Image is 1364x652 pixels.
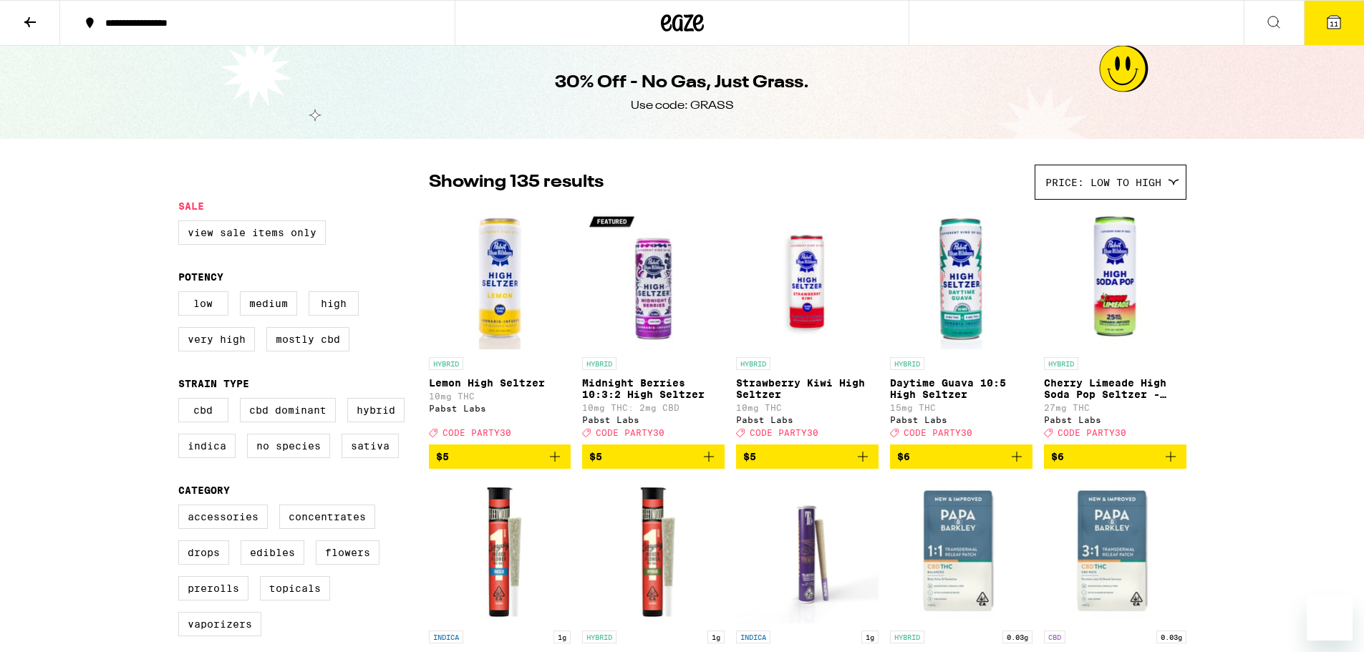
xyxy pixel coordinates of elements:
[1044,631,1065,643] p: CBD
[631,98,734,114] div: Use code: GRASS
[1304,1,1364,45] button: 11
[890,207,1032,444] a: Open page for Daytime Guava 10:5 High Seltzer from Pabst Labs
[241,540,304,565] label: Edibles
[260,576,330,600] label: Topicals
[436,451,449,462] span: $5
[750,428,818,437] span: CODE PARTY30
[178,540,229,565] label: Drops
[1330,19,1338,28] span: 11
[736,377,879,400] p: Strawberry Kiwi High Seltzer
[736,631,770,643] p: INDICA
[555,71,809,95] h1: 30% Off - No Gas, Just Grass.
[582,480,725,623] img: Fleetwood - Pineapple Breeze x Birthday Cake - 1g
[736,207,879,444] a: Open page for Strawberry Kiwi High Seltzer from Pabst Labs
[429,357,463,370] p: HYBRID
[178,291,228,316] label: Low
[429,207,571,444] a: Open page for Lemon High Seltzer from Pabst Labs
[890,357,924,370] p: HYBRID
[266,327,349,351] label: Mostly CBD
[178,505,268,529] label: Accessories
[429,170,604,195] p: Showing 135 results
[736,444,879,469] button: Add to bag
[736,415,879,424] div: Pabst Labs
[442,428,511,437] span: CODE PARTY30
[178,612,261,636] label: Vaporizers
[347,398,405,422] label: Hybrid
[1044,403,1186,412] p: 27mg THC
[890,207,1032,350] img: Pabst Labs - Daytime Guava 10:5 High Seltzer
[736,357,770,370] p: HYBRID
[1051,451,1064,462] span: $6
[861,631,879,643] p: 1g
[1002,631,1032,643] p: 0.03g
[429,480,571,623] img: Fleetwood - Alien OG x Garlic Cookies - 1g
[178,434,236,458] label: Indica
[1044,444,1186,469] button: Add to bag
[897,451,910,462] span: $6
[890,444,1032,469] button: Add to bag
[736,480,879,623] img: Traditional - Mamba 24 - 1g
[178,271,223,283] legend: Potency
[1045,177,1161,188] span: Price: Low to High
[429,404,571,413] div: Pabst Labs
[553,631,571,643] p: 1g
[1044,480,1186,623] img: Papa & Barkley - Releaf Patch - 3:1 CBD:THC - 30mg
[589,451,602,462] span: $5
[582,207,725,350] img: Pabst Labs - Midnight Berries 10:3:2 High Seltzer
[582,444,725,469] button: Add to bag
[582,377,725,400] p: Midnight Berries 10:3:2 High Seltzer
[890,631,924,643] p: HYBRID
[178,327,255,351] label: Very High
[1044,377,1186,400] p: Cherry Limeade High Soda Pop Seltzer - 25mg
[178,485,230,496] legend: Category
[429,631,463,643] p: INDICA
[429,391,571,401] p: 10mg THC
[1058,428,1126,437] span: CODE PARTY30
[890,415,1032,424] div: Pabst Labs
[1044,207,1186,350] img: Pabst Labs - Cherry Limeade High Soda Pop Seltzer - 25mg
[890,377,1032,400] p: Daytime Guava 10:5 High Seltzer
[240,398,336,422] label: CBD Dominant
[582,207,725,444] a: Open page for Midnight Berries 10:3:2 High Seltzer from Pabst Labs
[1044,357,1078,370] p: HYBRID
[178,378,249,389] legend: Strain Type
[1044,207,1186,444] a: Open page for Cherry Limeade High Soda Pop Seltzer - 25mg from Pabst Labs
[429,444,571,469] button: Add to bag
[178,200,204,212] legend: Sale
[316,540,379,565] label: Flowers
[178,220,326,245] label: View Sale Items Only
[429,207,571,350] img: Pabst Labs - Lemon High Seltzer
[736,403,879,412] p: 10mg THC
[1307,595,1353,641] iframe: Button to launch messaging window
[707,631,725,643] p: 1g
[890,403,1032,412] p: 15mg THC
[240,291,297,316] label: Medium
[1156,631,1186,643] p: 0.03g
[582,357,616,370] p: HYBRID
[582,631,616,643] p: HYBRID
[342,434,399,458] label: Sativa
[429,377,571,389] p: Lemon High Seltzer
[178,576,248,600] label: Prerolls
[582,415,725,424] div: Pabst Labs
[582,403,725,412] p: 10mg THC: 2mg CBD
[743,451,756,462] span: $5
[178,398,228,422] label: CBD
[309,291,359,316] label: High
[1044,415,1186,424] div: Pabst Labs
[904,428,972,437] span: CODE PARTY30
[890,480,1032,623] img: Papa & Barkley - Releaf Patch - 1:1 CBD:THC - 30mg
[596,428,664,437] span: CODE PARTY30
[247,434,330,458] label: No Species
[736,207,879,350] img: Pabst Labs - Strawberry Kiwi High Seltzer
[279,505,375,529] label: Concentrates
